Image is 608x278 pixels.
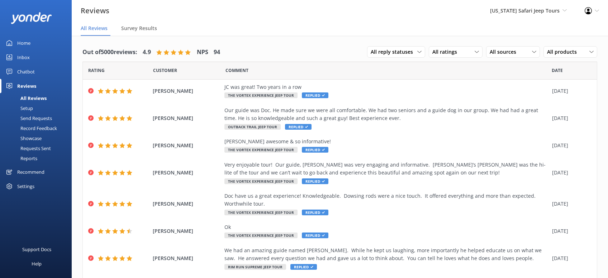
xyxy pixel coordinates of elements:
[224,233,298,238] span: The Vortex Experience Jeep Tour
[224,147,298,153] span: The Vortex Experience Jeep Tour
[197,48,208,57] h4: NPS
[490,48,521,56] span: All sources
[153,87,221,95] span: [PERSON_NAME]
[153,142,221,149] span: [PERSON_NAME]
[4,123,57,133] div: Record Feedback
[302,92,328,98] span: Replied
[4,153,72,163] a: Reports
[81,5,109,16] h3: Reviews
[224,192,548,208] div: Doc have us a great experience! Knowledgeable. Dowsing rods were a nice touch. It offered everyth...
[547,48,581,56] span: All products
[88,67,105,74] span: Date
[143,48,151,57] h4: 4.9
[11,12,52,24] img: yonder-white-logo.png
[432,48,461,56] span: All ratings
[214,48,220,57] h4: 94
[552,114,588,122] div: [DATE]
[225,67,248,74] span: Question
[224,83,548,91] div: JC was great! Two years in a row
[32,257,42,271] div: Help
[153,227,221,235] span: [PERSON_NAME]
[224,264,286,270] span: Rim Run Supreme Jeep Tour
[490,7,560,14] span: [US_STATE] Safari Jeep Tours
[4,143,72,153] a: Requests Sent
[17,50,30,64] div: Inbox
[17,64,35,79] div: Chatbot
[121,25,157,32] span: Survey Results
[224,138,548,145] div: [PERSON_NAME] awesome & so informative!
[552,254,588,262] div: [DATE]
[153,200,221,208] span: [PERSON_NAME]
[4,133,72,143] a: Showcase
[302,178,328,184] span: Replied
[4,133,42,143] div: Showcase
[4,143,51,153] div: Requests Sent
[552,169,588,177] div: [DATE]
[302,147,328,153] span: Replied
[82,48,137,57] h4: Out of 5000 reviews:
[302,210,328,215] span: Replied
[4,113,72,123] a: Send Requests
[224,161,548,177] div: Very enjoyable tour! Our guide, [PERSON_NAME] was very engaging and informative. [PERSON_NAME]’s ...
[224,106,548,123] div: Our guide was Doc. He made sure we were all comfortable. We had two seniors and a guide dog in ou...
[224,124,281,130] span: Outback Trail Jeep Tour
[17,165,44,179] div: Recommend
[153,169,221,177] span: [PERSON_NAME]
[552,87,588,95] div: [DATE]
[81,25,108,32] span: All Reviews
[17,36,30,50] div: Home
[4,93,47,103] div: All Reviews
[224,92,298,98] span: The Vortex Experience Jeep Tour
[4,123,72,133] a: Record Feedback
[17,79,36,93] div: Reviews
[153,254,221,262] span: [PERSON_NAME]
[285,124,312,130] span: Replied
[4,103,33,113] div: Setup
[224,223,548,231] div: Ok
[153,67,177,74] span: Date
[4,103,72,113] a: Setup
[4,113,52,123] div: Send Requests
[290,264,317,270] span: Replied
[4,93,72,103] a: All Reviews
[224,210,298,215] span: The Vortex Experience Jeep Tour
[552,67,563,74] span: Date
[552,227,588,235] div: [DATE]
[371,48,417,56] span: All reply statuses
[224,246,548,263] div: We had an amazing guide named [PERSON_NAME]. While he kept us laughing, more importantly he helpe...
[4,153,37,163] div: Reports
[22,242,51,257] div: Support Docs
[224,178,298,184] span: The Vortex Experience Jeep Tour
[552,200,588,208] div: [DATE]
[552,142,588,149] div: [DATE]
[153,114,221,122] span: [PERSON_NAME]
[17,179,34,193] div: Settings
[302,233,328,238] span: Replied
